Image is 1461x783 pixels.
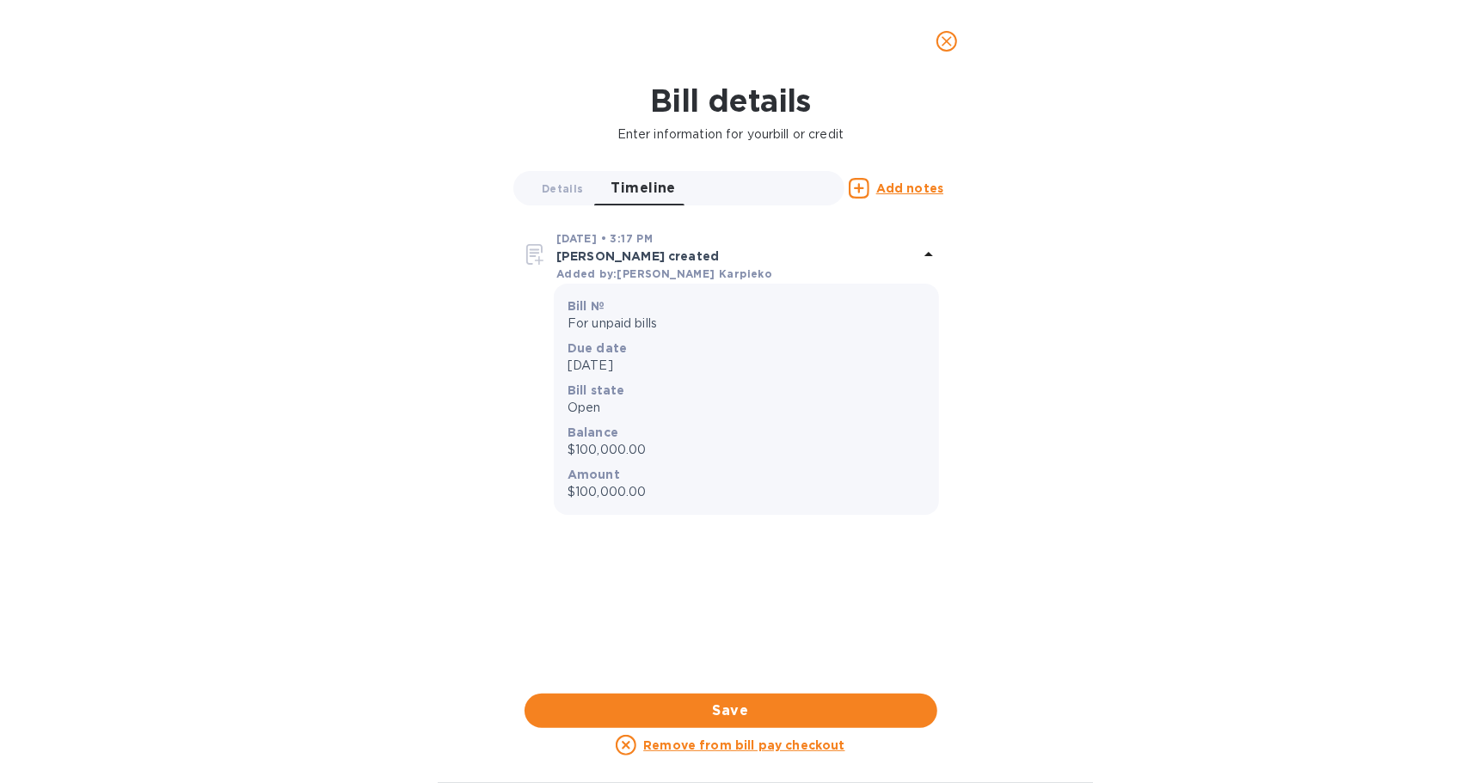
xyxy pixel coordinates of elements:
[14,83,1447,119] h1: Bill details
[643,738,844,752] u: Remove from bill pay checkout
[568,383,625,397] b: Bill state
[611,176,676,200] span: Timeline
[876,181,943,195] u: Add notes
[926,21,967,62] button: close
[556,267,772,280] b: Added by: [PERSON_NAME] Karpieko
[568,483,925,501] p: $100,000.00
[556,232,653,245] b: [DATE] • 3:17 PM
[568,357,925,375] p: [DATE]
[525,694,937,728] button: Save
[568,399,925,417] p: Open
[568,468,620,481] b: Amount
[542,180,583,198] span: Details
[14,125,1447,144] p: Enter information for your bill or credit
[568,441,925,459] p: $100,000.00
[568,299,605,313] b: Bill №
[568,315,925,333] p: For unpaid bills
[538,700,924,721] span: Save
[568,341,627,355] b: Due date
[522,229,939,284] div: [DATE] • 3:17 PM[PERSON_NAME] createdAdded by:[PERSON_NAME] Karpieko
[568,425,618,439] b: Balance
[556,248,918,265] p: [PERSON_NAME] created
